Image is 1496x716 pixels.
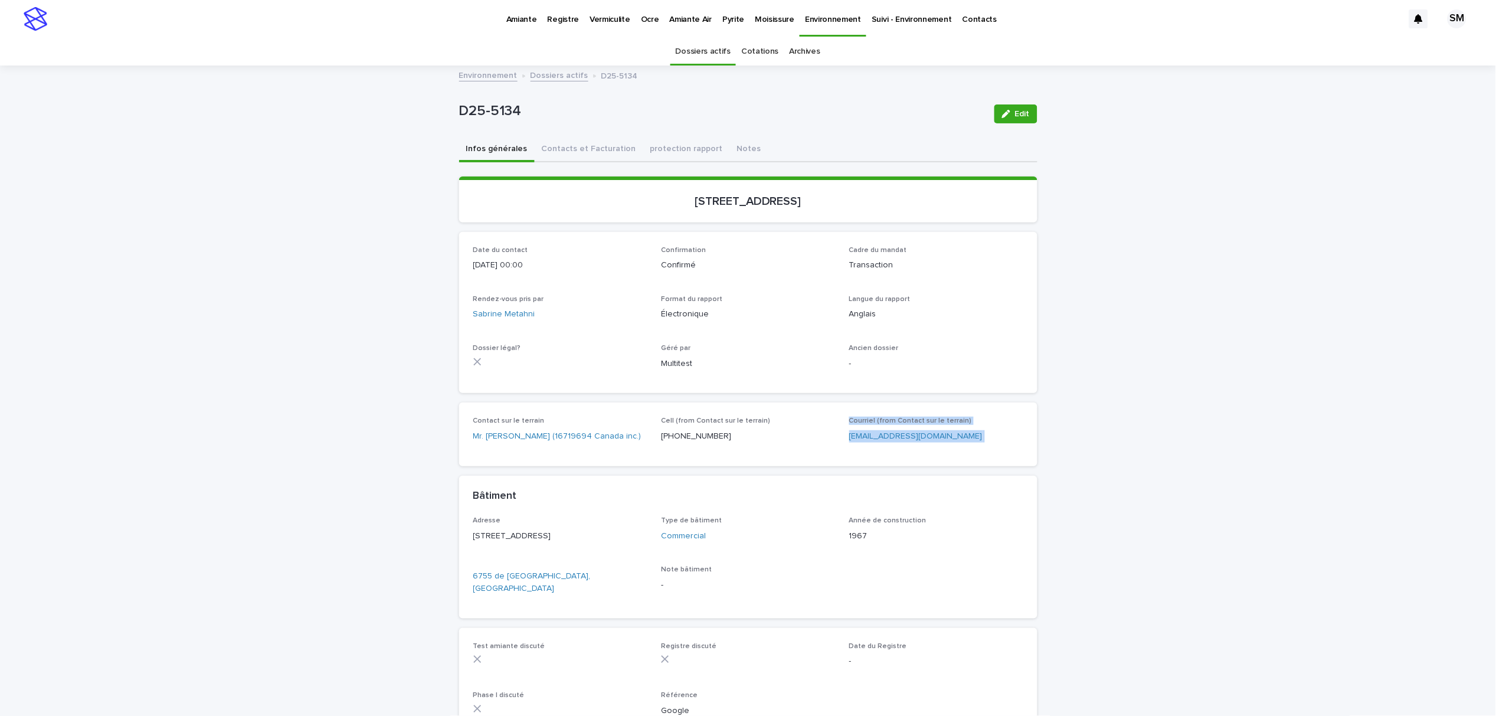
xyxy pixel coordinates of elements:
a: Dossiers actifs [531,68,588,81]
a: [EMAIL_ADDRESS][DOMAIN_NAME] [849,432,983,440]
a: Archives [790,38,821,66]
a: 6755 de [GEOGRAPHIC_DATA], [GEOGRAPHIC_DATA] [473,570,647,595]
button: Edit [994,104,1037,123]
span: Dossier légal? [473,345,521,352]
span: Date du Registre [849,643,907,650]
p: Confirmé [661,259,835,272]
p: [PHONE_NUMBER] [661,430,835,443]
p: Électronique [661,308,835,321]
button: Notes [730,138,768,162]
p: Multitest [661,358,835,370]
span: Type de bâtiment [661,517,722,524]
p: D25-5134 [459,103,985,120]
span: Géré par [661,345,690,352]
button: Infos générales [459,138,535,162]
span: Courriel (from Contact sur le terrain) [849,417,972,424]
a: Commercial [661,530,706,542]
span: Note bâtiment [661,566,712,573]
a: Cotations [741,38,778,66]
a: Mr. [PERSON_NAME] (16719694 Canada inc.) [473,430,641,443]
span: Date du contact [473,247,528,254]
h2: Bâtiment [473,490,517,503]
div: SM [1448,9,1466,28]
span: Registre discuté [661,643,716,650]
p: [STREET_ADDRESS] [473,530,647,542]
span: Contact sur le terrain [473,417,545,424]
p: - [661,579,835,591]
a: Environnement [459,68,518,81]
span: Cadre du mandat [849,247,907,254]
span: Année de construction [849,517,927,524]
p: [DATE] 00:00 [473,259,647,272]
p: D25-5134 [601,68,638,81]
p: - [849,358,1023,370]
a: Sabrine Metahni [473,308,535,321]
span: Ancien dossier [849,345,899,352]
span: Format du rapport [661,296,722,303]
span: Confirmation [661,247,706,254]
a: Dossiers actifs [676,38,731,66]
span: Cell (from Contact sur le terrain) [661,417,770,424]
p: 1967 [849,530,1023,542]
p: [STREET_ADDRESS] [473,194,1023,208]
span: Langue du rapport [849,296,911,303]
p: - [849,655,1023,668]
button: Contacts et Facturation [535,138,643,162]
button: protection rapport [643,138,730,162]
span: Référence [661,692,698,699]
span: Edit [1015,110,1030,118]
span: Phase I discuté [473,692,525,699]
img: stacker-logo-s-only.png [24,7,47,31]
span: Test amiante discuté [473,643,545,650]
p: Transaction [849,259,1023,272]
span: Rendez-vous pris par [473,296,544,303]
span: Adresse [473,517,501,524]
p: Anglais [849,308,1023,321]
